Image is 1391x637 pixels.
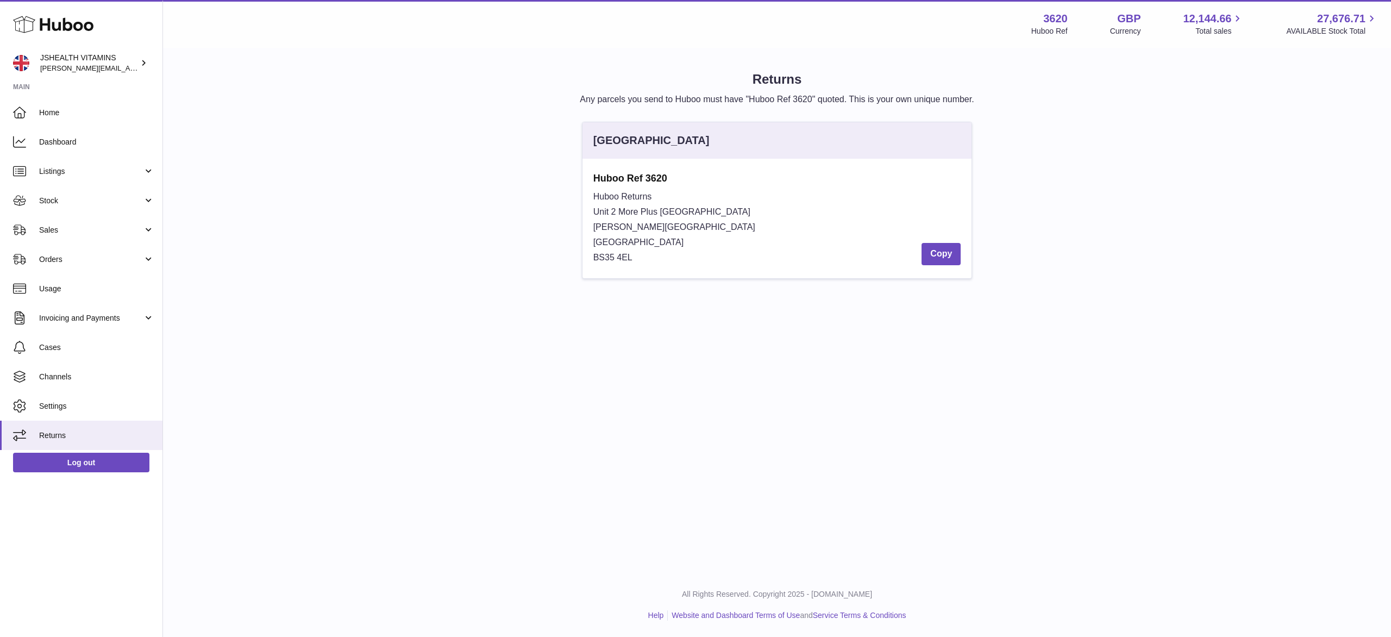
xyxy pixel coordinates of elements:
[39,108,154,118] span: Home
[593,238,684,247] span: [GEOGRAPHIC_DATA]
[40,53,138,73] div: JSHEALTH VITAMINS
[922,243,961,265] button: Copy
[668,610,906,621] li: and
[39,430,154,441] span: Returns
[1183,11,1231,26] span: 12,144.66
[648,611,664,620] a: Help
[40,64,218,72] span: [PERSON_NAME][EMAIL_ADDRESS][DOMAIN_NAME]
[593,192,652,201] span: Huboo Returns
[39,313,143,323] span: Invoicing and Payments
[1043,11,1068,26] strong: 3620
[1317,11,1365,26] span: 27,676.71
[1195,26,1244,36] span: Total sales
[39,401,154,411] span: Settings
[39,137,154,147] span: Dashboard
[1286,26,1378,36] span: AVAILABLE Stock Total
[1117,11,1141,26] strong: GBP
[13,453,149,472] a: Log out
[39,166,143,177] span: Listings
[180,93,1374,105] p: Any parcels you send to Huboo must have "Huboo Ref 3620" quoted. This is your own unique number.
[39,196,143,206] span: Stock
[813,611,906,620] a: Service Terms & Conditions
[39,372,154,382] span: Channels
[593,222,755,232] span: [PERSON_NAME][GEOGRAPHIC_DATA]
[672,611,800,620] a: Website and Dashboard Terms of Use
[180,71,1374,88] h1: Returns
[593,253,632,262] span: BS35 4EL
[593,172,961,185] strong: Huboo Ref 3620
[39,342,154,353] span: Cases
[39,284,154,294] span: Usage
[593,133,710,148] div: [GEOGRAPHIC_DATA]
[172,589,1382,599] p: All Rights Reserved. Copyright 2025 - [DOMAIN_NAME]
[1031,26,1068,36] div: Huboo Ref
[1110,26,1141,36] div: Currency
[593,207,750,216] span: Unit 2 More Plus [GEOGRAPHIC_DATA]
[39,254,143,265] span: Orders
[13,55,29,71] img: francesca@jshealthvitamins.com
[1183,11,1244,36] a: 12,144.66 Total sales
[1286,11,1378,36] a: 27,676.71 AVAILABLE Stock Total
[39,225,143,235] span: Sales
